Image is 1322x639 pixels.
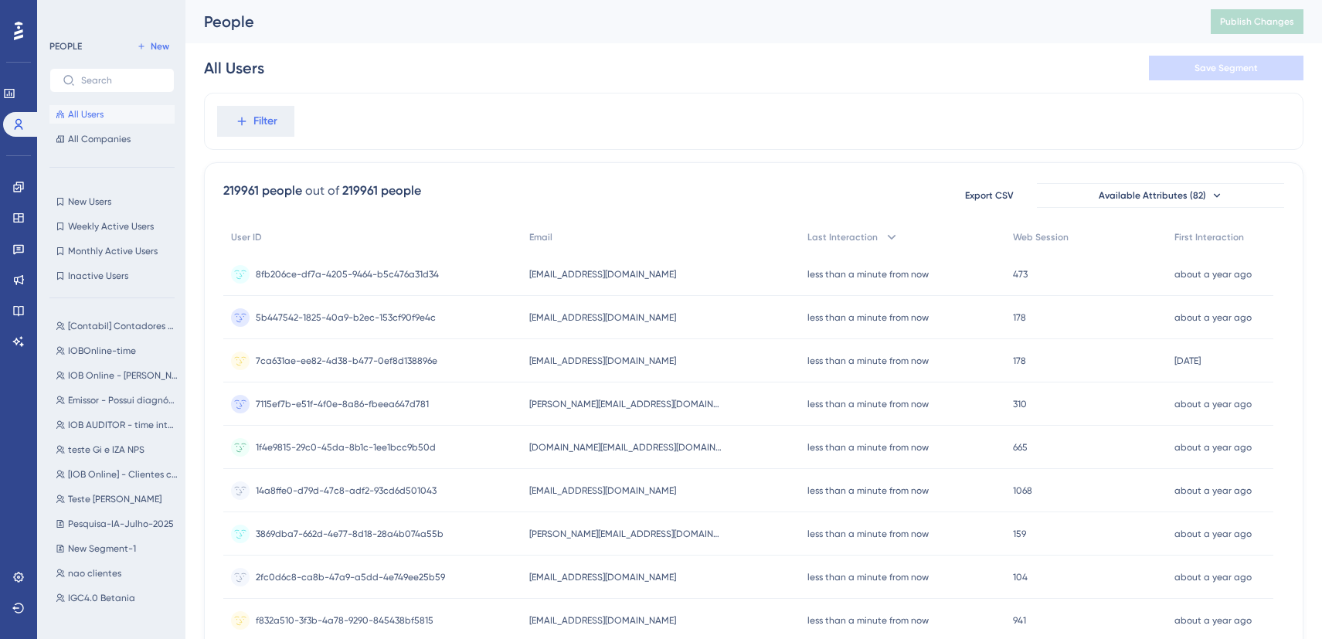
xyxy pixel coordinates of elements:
[1013,311,1026,324] span: 178
[68,419,178,431] span: IOB AUDITOR - time interno
[529,355,676,367] span: [EMAIL_ADDRESS][DOMAIN_NAME]
[49,242,175,260] button: Monthly Active Users
[68,592,135,604] span: IGC4.0 Betania
[1013,571,1028,583] span: 104
[49,589,184,607] button: IGC4.0 Betania
[49,539,184,558] button: New Segment-1
[68,444,144,456] span: teste Gi e IZA NPS
[49,416,184,434] button: IOB AUDITOR - time interno
[49,130,175,148] button: All Companies
[1174,355,1201,366] time: [DATE]
[1013,231,1069,243] span: Web Session
[49,465,184,484] button: [IOB Online] - Clientes com conta gratuita
[256,571,445,583] span: 2fc0d6c8-ca8b-47a9-a5dd-4e749ee25b59
[231,231,262,243] span: User ID
[529,441,722,454] span: [DOMAIN_NAME][EMAIL_ADDRESS][DOMAIN_NAME]
[68,542,136,555] span: New Segment-1
[49,564,184,583] button: nao clientes
[1211,9,1303,34] button: Publish Changes
[1174,615,1252,626] time: about a year ago
[529,614,676,627] span: [EMAIL_ADDRESS][DOMAIN_NAME]
[1013,614,1026,627] span: 941
[68,394,178,406] span: Emissor - Possui diagnóstico e nova homepage
[256,311,436,324] span: 5b447542-1825-40a9-b2ec-153cf90f9e4c
[1013,398,1027,410] span: 310
[1195,62,1258,74] span: Save Segment
[49,515,184,533] button: Pesquisa-IA-Julho-2025
[253,112,277,131] span: Filter
[49,440,184,459] button: teste Gi e IZA NPS
[49,267,175,285] button: Inactive Users
[1013,484,1032,497] span: 1068
[68,245,158,257] span: Monthly Active Users
[950,183,1028,208] button: Export CSV
[81,75,161,86] input: Search
[1174,231,1244,243] span: First Interaction
[68,320,178,332] span: [Contabil] Contadores MigradoS
[965,189,1014,202] span: Export CSV
[131,37,175,56] button: New
[1174,442,1252,453] time: about a year ago
[68,270,128,282] span: Inactive Users
[68,567,121,580] span: nao clientes
[49,105,175,124] button: All Users
[1013,528,1026,540] span: 159
[49,40,82,53] div: PEOPLE
[68,220,154,233] span: Weekly Active Users
[204,11,1172,32] div: People
[807,399,929,410] time: less than a minute from now
[256,268,439,280] span: 8fb206ce-df7a-4205-9464-b5c476a31d34
[807,572,929,583] time: less than a minute from now
[49,192,175,211] button: New Users
[68,369,178,382] span: IOB Online - [PERSON_NAME]
[529,398,722,410] span: [PERSON_NAME][EMAIL_ADDRESS][DOMAIN_NAME]
[807,442,929,453] time: less than a minute from now
[807,615,929,626] time: less than a minute from now
[68,493,161,505] span: Teste [PERSON_NAME]
[49,391,184,410] button: Emissor - Possui diagnóstico e nova homepage
[256,484,437,497] span: 14a8ffe0-d79d-47c8-adf2-93cd6d501043
[807,231,878,243] span: Last Interaction
[342,182,421,200] div: 219961 people
[68,468,178,481] span: [IOB Online] - Clientes com conta gratuita
[256,441,436,454] span: 1f4e9815-29c0-45da-8b1c-1ee1bcc9b50d
[1174,269,1252,280] time: about a year ago
[1037,183,1284,208] button: Available Attributes (82)
[529,311,676,324] span: [EMAIL_ADDRESS][DOMAIN_NAME]
[256,355,437,367] span: 7ca631ae-ee82-4d38-b477-0ef8d138896e
[49,490,184,508] button: Teste [PERSON_NAME]
[49,217,175,236] button: Weekly Active Users
[68,518,174,530] span: Pesquisa-IA-Julho-2025
[1174,572,1252,583] time: about a year ago
[1174,529,1252,539] time: about a year ago
[223,182,302,200] div: 219961 people
[49,342,184,360] button: IOBOnline-time
[807,312,929,323] time: less than a minute from now
[529,268,676,280] span: [EMAIL_ADDRESS][DOMAIN_NAME]
[217,106,294,137] button: Filter
[256,398,429,410] span: 7115ef7b-e51f-4f0e-8a86-fbeea647d781
[1099,189,1206,202] span: Available Attributes (82)
[1174,485,1252,496] time: about a year ago
[807,485,929,496] time: less than a minute from now
[1220,15,1294,28] span: Publish Changes
[68,345,136,357] span: IOBOnline-time
[807,529,929,539] time: less than a minute from now
[49,366,184,385] button: IOB Online - [PERSON_NAME]
[68,108,104,121] span: All Users
[151,40,169,53] span: New
[1013,441,1028,454] span: 665
[49,317,184,335] button: [Contabil] Contadores MigradoS
[256,614,433,627] span: f832a510-3f3b-4a78-9290-845438bf5815
[807,355,929,366] time: less than a minute from now
[1174,399,1252,410] time: about a year ago
[204,57,264,79] div: All Users
[529,528,722,540] span: [PERSON_NAME][EMAIL_ADDRESS][DOMAIN_NAME]
[1174,312,1252,323] time: about a year ago
[529,231,552,243] span: Email
[1013,268,1028,280] span: 473
[1013,355,1026,367] span: 178
[1149,56,1303,80] button: Save Segment
[529,484,676,497] span: [EMAIL_ADDRESS][DOMAIN_NAME]
[305,182,339,200] div: out of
